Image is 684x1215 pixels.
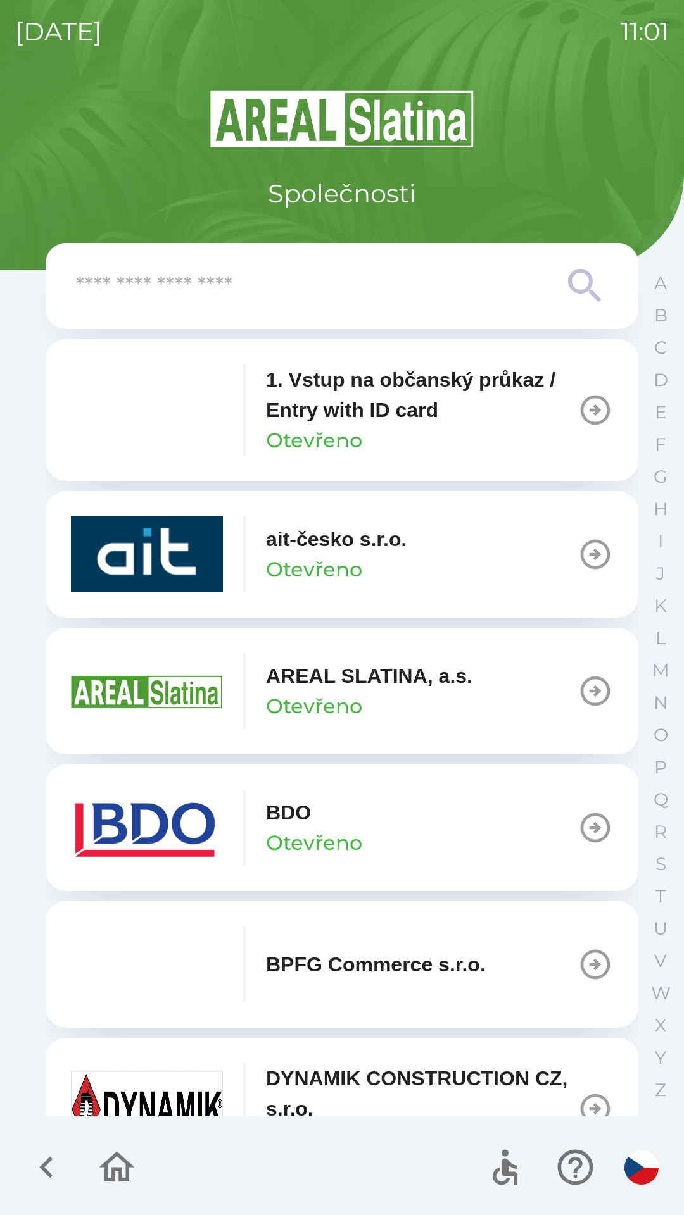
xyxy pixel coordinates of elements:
[655,1014,666,1037] p: X
[266,425,362,456] p: Otevřeno
[46,339,638,481] button: 1. Vstup na občanský průkaz / Entry with ID cardOtevřeno
[645,654,676,687] button: M
[46,901,638,1028] button: BPFG Commerce s.r.o.
[645,622,676,654] button: L
[621,13,669,51] p: 11:01
[71,516,223,592] img: 40b5cfbb-27b1-4737-80dc-99d800fbabba.png
[645,1042,676,1074] button: Y
[645,299,676,332] button: B
[655,885,666,907] p: T
[645,913,676,945] button: U
[645,461,676,493] button: G
[645,719,676,751] button: O
[645,332,676,364] button: C
[654,724,668,746] p: O
[645,558,676,590] button: J
[266,554,362,585] p: Otevřeno
[645,1009,676,1042] button: X
[645,364,676,396] button: D
[654,788,668,811] p: Q
[266,524,407,554] p: ait-česko s.r.o.
[651,982,671,1004] p: W
[645,848,676,880] button: S
[654,498,668,520] p: H
[266,797,311,828] p: BDO
[654,756,667,778] p: P
[645,751,676,783] button: P
[266,364,578,425] p: 1. Vstup na občanský průkaz / Entry with ID card
[654,918,668,940] p: U
[654,821,667,843] p: R
[652,659,669,682] p: M
[645,428,676,461] button: F
[645,816,676,848] button: R
[654,950,667,972] p: V
[655,401,667,423] p: E
[268,175,416,213] p: Společnosti
[624,1150,659,1185] img: cs flag
[46,764,638,891] button: BDOOtevřeno
[46,628,638,754] button: AREAL SLATINA, a.s.Otevřeno
[658,530,663,552] p: I
[654,337,667,359] p: C
[645,783,676,816] button: Q
[654,369,668,391] p: D
[655,853,666,875] p: S
[645,493,676,525] button: H
[645,1074,676,1106] button: Z
[645,880,676,913] button: T
[656,563,665,585] p: J
[655,1047,666,1069] p: Y
[266,949,486,980] p: BPFG Commerce s.r.o.
[655,433,666,456] p: F
[46,1038,638,1180] button: DYNAMIK CONSTRUCTION CZ, s.r.o.Otevřeno
[266,691,362,721] p: Otevřeno
[655,1079,666,1101] p: Z
[645,945,676,977] button: V
[46,89,638,149] img: Logo
[645,396,676,428] button: E
[15,13,102,51] p: [DATE]
[645,267,676,299] button: A
[645,525,676,558] button: I
[71,1071,223,1147] img: 9aa1c191-0426-4a03-845b-4981a011e109.jpeg
[46,491,638,618] button: ait-česko s.r.o.Otevřeno
[266,828,362,858] p: Otevřeno
[654,466,668,488] p: G
[655,627,666,649] p: L
[266,1063,578,1124] p: DYNAMIK CONSTRUCTION CZ, s.r.o.
[654,595,667,617] p: K
[71,790,223,866] img: ae7449ef-04f1-48ed-85b5-e61960c78b50.png
[71,926,223,1002] img: f3b1b367-54a7-43c8-9d7e-84e812667233.png
[654,692,668,714] p: N
[654,272,667,294] p: A
[71,653,223,729] img: aad3f322-fb90-43a2-be23-5ead3ef36ce5.png
[645,687,676,719] button: N
[654,304,668,327] p: B
[71,372,223,448] img: 93ea42ec-2d1b-4d6e-8f8a-bdbb4610bcc3.png
[645,590,676,622] button: K
[645,977,676,1009] button: W
[266,661,472,691] p: AREAL SLATINA, a.s.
